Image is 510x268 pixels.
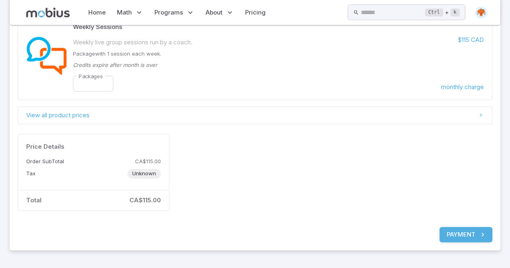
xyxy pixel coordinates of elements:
[26,111,90,120] p: View all product prices
[206,8,223,17] span: About
[135,158,161,166] p: CA$115.00
[26,37,67,75] img: Weekly Sessions
[26,142,161,151] p: Price Details
[458,35,484,44] p: $ 115 CAD
[441,83,484,91] p: month ly charge
[129,196,161,205] p: CA$115.00
[79,73,103,80] label: Packages
[425,8,443,17] kbd: Ctrl
[26,170,35,178] p: Tax
[73,38,345,47] p: Weekly live group sessions run by a coach.
[243,3,268,22] a: Pricing
[73,50,345,58] p: Package with 1 session each week.
[18,106,492,124] a: View all product prices
[117,8,132,17] span: Math
[26,196,42,205] p: Total
[439,227,492,242] button: Payment
[26,158,64,166] p: Order SubTotal
[73,23,345,31] span: Weekly Sessions
[475,6,487,19] img: oval.svg
[425,8,460,17] div: +
[450,8,460,17] kbd: k
[86,3,108,22] a: Home
[154,8,183,17] span: Programs
[73,61,341,69] p: Credits expire after month is over
[127,170,161,178] span: Unknown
